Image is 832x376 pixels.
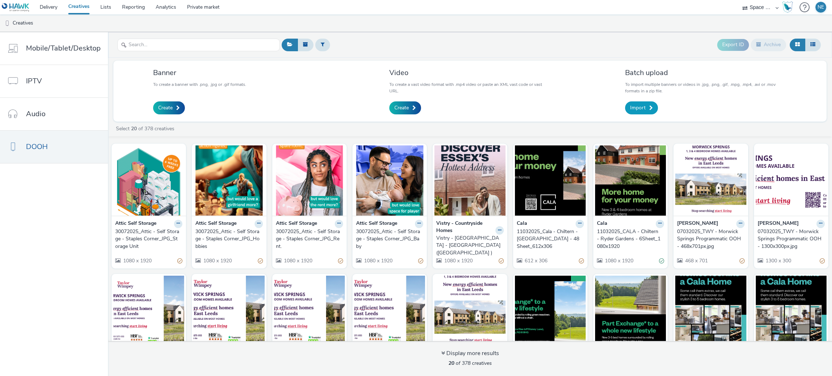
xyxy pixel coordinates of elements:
[195,228,263,250] a: 30072025_Attic - Self Storage - Staples Corner_JPG_Hobbies
[26,109,45,119] span: Audio
[274,276,345,346] img: 07032025_TWY - Morwick Springs Programmatic OOH - 864x432px.jpg visual
[740,257,745,265] div: Partially valid
[579,257,584,265] div: Partially valid
[4,20,11,27] img: dooh
[153,68,246,78] h3: Banner
[117,39,280,51] input: Search...
[765,257,791,264] span: 1300 x 300
[153,101,185,114] a: Create
[758,228,825,250] a: 07032025_TWY - Morwick Springs Programmatic OOH - 1300x300px.jpg
[394,104,409,112] span: Create
[751,39,786,51] button: Archive
[115,220,156,228] strong: Attic Self Storage
[758,220,799,228] strong: [PERSON_NAME]
[115,125,177,132] a: Select of 378 creatives
[276,220,317,228] strong: Attic Self Storage
[684,257,708,264] span: 468 x 701
[434,145,505,216] img: Vistry - Eastern Counties - Beaulieu (Chelmsford ) visual
[115,228,182,250] a: 30072025_Attic - Self Storage - Staples Corner_JPG_Storage Unit
[158,104,173,112] span: Create
[499,257,504,265] div: Partially valid
[597,228,664,250] a: 11032025_CALA - Chiltern - Ryder Gardens - 6Sheet_1080x1920
[448,360,454,367] strong: 20
[805,39,821,51] button: Table
[354,145,425,216] img: 30072025_Attic - Self Storage - Staples Corner_JPG_Baby visual
[26,141,48,152] span: DOOH
[677,220,718,228] strong: [PERSON_NAME]
[356,220,397,228] strong: Attic Self Storage
[758,228,822,250] div: 07032025_TWY - Morwick Springs Programmatic OOH - 1300x300px.jpg
[517,220,527,228] strong: Cala
[604,257,633,264] span: 1080 x 1920
[283,257,312,264] span: 1080 x 1920
[517,228,581,250] div: 11032025_Cala - Chiltern - [GEOGRAPHIC_DATA] - 48 Sheet_612x306
[595,145,666,216] img: 11032025_CALA - Chiltern - Ryder Gardens - 6Sheet_1080x1920 visual
[443,257,473,264] span: 1080 x 1920
[26,76,42,86] span: IPTV
[595,276,666,346] img: 04032025_CALA - Chiltern - Knights Grove - Newbury- 6 Sheet_v3_1080x1920 visual
[659,257,664,265] div: Valid
[790,39,805,51] button: Grid
[820,257,825,265] div: Partially valid
[517,228,584,250] a: 11032025_Cala - Chiltern - [GEOGRAPHIC_DATA] - 48 Sheet_612x306
[441,349,499,358] div: Display more results
[717,39,749,51] button: Export ID
[274,145,345,216] img: 30072025_Attic - Self Storage - Staples Corner_JPG_Rent. visual
[177,257,182,265] div: Partially valid
[258,257,263,265] div: Partially valid
[675,276,746,346] img: 04032025_Cala Homes - Chiltern_Arabella_Park_DOOH_6_sheet_1080x1920 visual
[122,257,152,264] span: 1080 x 1920
[26,43,101,53] span: Mobile/Tablet/Desktop
[113,145,184,216] img: 30072025_Attic - Self Storage - Staples Corner_JPG_Storage Unit visual
[524,257,547,264] span: 612 x 306
[630,104,646,112] span: Import
[597,228,661,250] div: 11032025_CALA - Chiltern - Ryder Gardens - 6Sheet_1080x1920
[597,220,607,228] strong: Cala
[515,145,586,216] img: 11032025_Cala - Chiltern - Ryder Gardens - 48 Sheet_612x306 visual
[625,81,786,94] p: To import multiple banners or videos in .jpg, .png, .gif, .mpg, .mp4, .avi or .mov formats in a z...
[436,220,493,235] strong: Vistry - Countryside Homes
[389,101,421,114] a: Create
[356,228,423,250] a: 30072025_Attic - Self Storage - Staples Corner_JPG_Baby
[515,276,586,346] img: 04032025_CALA - Chiltern - Knights Grove - Newbury- 48 Sheet_v3_612x306 visual
[363,257,393,264] span: 1080 x 1920
[354,276,425,346] img: 07032025_TWY - Morwick Springs Programmatic OOH - 800x400px.jpg visual
[113,276,184,346] img: 07032025_TWY - Morwick Springs Programmatic OOH - 1920x1080px.jpg visual
[756,276,827,346] img: 04032025_Cala Homes - Chiltern_Arabella_Park_DOOH_6_sheet_1080x1920 visual
[677,228,741,250] div: 07032025_TWY - Morwick Springs Programmatic OOH - 468x701px.jpg
[675,145,746,216] img: 07032025_TWY - Morwick Springs Programmatic OOH - 468x701px.jpg visual
[418,257,423,265] div: Partially valid
[782,1,793,13] img: Hawk Academy
[203,257,232,264] span: 1080 x 1920
[389,81,551,94] p: To create a vast video format with .mp4 video or paste an XML vast code or vast URL.
[131,125,137,132] strong: 20
[677,228,744,250] a: 07032025_TWY - Morwick Springs Programmatic OOH - 468x701px.jpg
[115,228,179,250] div: 30072025_Attic - Self Storage - Staples Corner_JPG_Storage Unit
[756,145,827,216] img: 07032025_TWY - Morwick Springs Programmatic OOH - 1300x300px.jpg visual
[356,228,420,250] div: 30072025_Attic - Self Storage - Staples Corner_JPG_Baby
[2,3,30,12] img: undefined Logo
[195,220,237,228] strong: Attic Self Storage
[436,235,500,257] div: Vistry - [GEOGRAPHIC_DATA] - [GEOGRAPHIC_DATA] ([GEOGRAPHIC_DATA] )
[276,228,340,250] div: 30072025_Attic - Self Storage - Staples Corner_JPG_Rent.
[153,81,246,88] p: To create a banner with .png, .jpg or .gif formats.
[436,235,503,257] a: Vistry - [GEOGRAPHIC_DATA] - [GEOGRAPHIC_DATA] ([GEOGRAPHIC_DATA] )
[194,145,264,216] img: 30072025_Attic - Self Storage - Staples Corner_JPG_Hobbies visual
[818,2,824,13] div: NE
[389,68,551,78] h3: Video
[195,228,260,250] div: 30072025_Attic - Self Storage - Staples Corner_JPG_Hobbies
[194,276,264,346] img: 07032025_TWY - Morwick Springs Programmatic OOH - 612x306px.jpg visual
[338,257,343,265] div: Partially valid
[782,1,796,13] a: Hawk Academy
[625,68,786,78] h3: Batch upload
[625,101,658,114] a: Import
[276,228,343,250] a: 30072025_Attic - Self Storage - Staples Corner_JPG_Rent.
[448,360,492,367] span: of 378 creatives
[434,276,505,346] img: 07032025_TWY - Morwick Springs Programmatic OOH - 1080x1920px.jpg visual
